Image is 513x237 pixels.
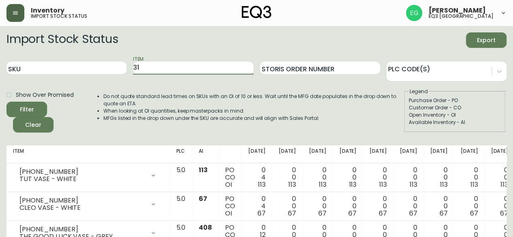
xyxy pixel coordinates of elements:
div: 0 0 [309,167,326,188]
span: 67 [258,209,266,218]
span: [PERSON_NAME] [429,7,486,14]
span: 67 [409,209,417,218]
div: TUT VASE - WHITE [19,175,145,183]
span: 67 [348,209,356,218]
span: 113 [349,180,356,189]
div: 0 0 [339,167,356,188]
li: When looking at OI quantities, keep masterpacks in mind. [103,107,404,115]
span: 113 [319,180,326,189]
li: Do not quote standard lead times on SKUs with an OI of 10 or less. Wait until the MFG date popula... [103,93,404,107]
div: 0 0 [430,195,448,217]
span: 113 [258,180,266,189]
button: Clear [13,117,54,132]
img: db11c1629862fe82d63d0774b1b54d2b [406,5,422,21]
div: CLEO VASE - WHITE [19,204,145,211]
th: Item [6,145,170,163]
div: 0 4 [248,167,266,188]
div: 0 0 [430,167,448,188]
div: Open Inventory - OI [409,111,501,119]
span: Clear [19,120,47,130]
div: 0 0 [491,195,508,217]
td: 5.0 [170,163,192,192]
div: 0 4 [248,195,266,217]
div: 0 0 [369,195,387,217]
span: OI [225,180,232,189]
span: 113 [410,180,417,189]
div: [PHONE_NUMBER] [19,168,145,175]
div: Available Inventory - AI [409,119,501,126]
span: 67 [318,209,326,218]
button: Export [466,32,507,48]
span: Export [472,35,500,45]
div: Customer Order - CO [409,104,501,111]
th: [DATE] [363,145,393,163]
h5: eq3 [GEOGRAPHIC_DATA] [429,14,494,19]
div: 0 0 [400,195,417,217]
div: Filter [20,105,34,115]
th: [DATE] [333,145,363,163]
th: [DATE] [272,145,303,163]
div: 0 0 [400,167,417,188]
span: 408 [199,223,212,232]
div: 0 0 [460,167,478,188]
th: [DATE] [242,145,272,163]
th: AI [192,145,219,163]
span: OI [225,209,232,218]
h5: import stock status [31,14,87,19]
div: 0 0 [369,167,387,188]
span: 113 [440,180,448,189]
span: Show Over Promised [16,91,74,99]
div: [PHONE_NUMBER]CLEO VASE - WHITE [13,195,163,213]
span: 67 [288,209,296,218]
div: Purchase Order - PO [409,97,501,104]
div: 0 0 [309,195,326,217]
span: 113 [470,180,478,189]
div: [PHONE_NUMBER] [19,226,145,233]
div: PO CO [225,167,235,188]
span: 113 [199,165,208,175]
div: 0 0 [339,195,356,217]
h2: Import Stock Status [6,32,118,48]
div: [PHONE_NUMBER]TUT VASE - WHITE [13,167,163,184]
div: 0 0 [460,195,478,217]
div: 0 0 [491,167,508,188]
th: [DATE] [454,145,484,163]
span: 67 [199,194,207,203]
td: 5.0 [170,192,192,221]
th: [DATE] [393,145,424,163]
th: PLC [170,145,192,163]
span: 113 [500,180,508,189]
div: PO CO [225,195,235,217]
div: 0 0 [279,195,296,217]
th: [DATE] [303,145,333,163]
span: 67 [379,209,387,218]
span: 67 [500,209,508,218]
li: MFGs listed in the drop down under the SKU are accurate and will align with Sales Portal. [103,115,404,122]
legend: Legend [409,88,429,95]
div: [PHONE_NUMBER] [19,197,145,204]
span: 67 [470,209,478,218]
span: 67 [440,209,448,218]
button: Filter [6,102,47,117]
th: [DATE] [424,145,454,163]
img: logo [242,6,272,19]
span: Inventory [31,7,64,14]
span: 113 [379,180,387,189]
span: 113 [288,180,296,189]
div: 0 0 [279,167,296,188]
